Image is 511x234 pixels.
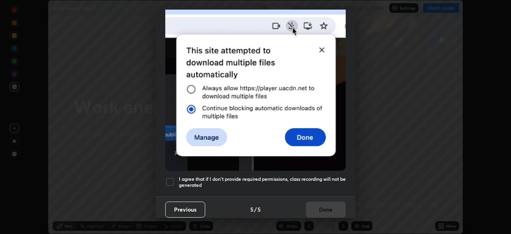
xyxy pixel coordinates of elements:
[257,205,261,214] h4: 5
[179,176,346,188] h5: I agree that if I don't provide required permissions, class recording will not be generated
[165,202,205,218] button: Previous
[250,205,254,214] h4: 5
[254,205,257,214] h4: /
